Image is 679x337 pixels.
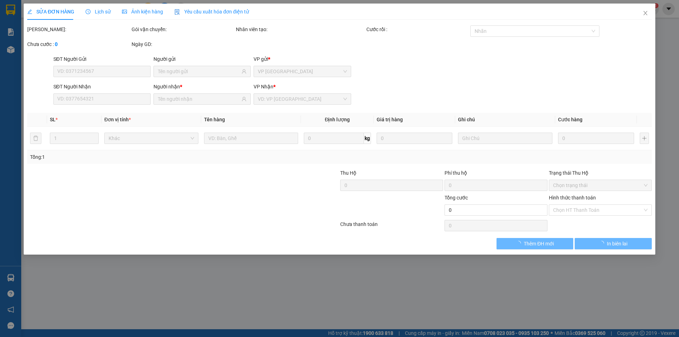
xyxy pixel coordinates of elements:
[258,66,347,77] span: VP Bắc Ninh
[158,95,240,103] input: Tên người nhận
[558,117,582,122] span: Cước hàng
[27,25,130,33] div: [PERSON_NAME]:
[340,170,356,176] span: Thu Hộ
[50,117,56,122] span: SL
[242,69,247,74] span: user
[643,10,648,16] span: close
[445,169,547,180] div: Phí thu hộ
[549,169,652,177] div: Trạng thái Thu Hộ
[455,113,555,127] th: Ghi chú
[458,133,552,144] input: Ghi Chú
[174,9,180,15] img: icon
[122,9,127,14] span: picture
[174,9,249,14] span: Yêu cầu xuất hóa đơn điện tử
[599,241,607,246] span: loading
[607,240,627,248] span: In biên lai
[242,97,247,101] span: user
[558,133,634,144] input: 0
[497,238,573,249] button: Thêm ĐH mới
[86,9,91,14] span: clock-circle
[132,40,234,48] div: Ngày GD:
[204,133,298,144] input: VD: Bàn, Ghế
[204,117,225,122] span: Tên hàng
[377,117,403,122] span: Giá trị hàng
[254,84,274,89] span: VP Nhận
[549,195,596,201] label: Hình thức thanh toán
[27,9,32,14] span: edit
[524,240,554,248] span: Thêm ĐH mới
[366,25,469,33] div: Cước rồi :
[377,133,453,144] input: 0
[30,133,41,144] button: delete
[55,41,58,47] b: 0
[104,117,131,122] span: Đơn vị tính
[27,40,130,48] div: Chưa cước :
[122,9,163,14] span: Ảnh kiện hàng
[86,9,111,14] span: Lịch sử
[553,180,648,191] span: Chọn trạng thái
[254,55,351,63] div: VP gửi
[339,220,444,233] div: Chưa thanh toán
[445,195,468,201] span: Tổng cước
[153,83,251,91] div: Người nhận
[575,238,652,249] button: In biên lai
[53,83,151,91] div: SĐT Người Nhận
[640,133,649,144] button: plus
[27,9,74,14] span: SỬA ĐƠN HÀNG
[364,133,371,144] span: kg
[516,241,524,246] span: loading
[132,25,234,33] div: Gói vận chuyển:
[236,25,365,33] div: Nhân viên tạo:
[158,68,240,75] input: Tên người gửi
[636,4,655,23] button: Close
[109,133,194,144] span: Khác
[325,117,350,122] span: Định lượng
[53,55,151,63] div: SĐT Người Gửi
[153,55,251,63] div: Người gửi
[30,153,262,161] div: Tổng: 1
